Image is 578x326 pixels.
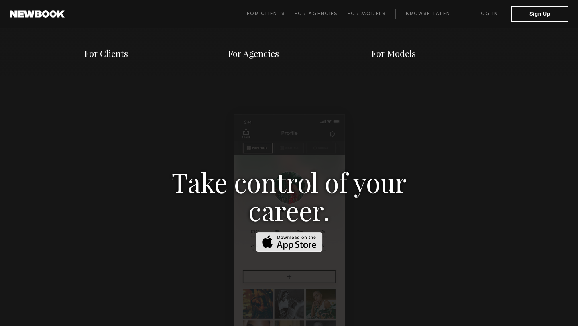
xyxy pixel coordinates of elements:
[371,47,416,59] a: For Models
[395,9,464,19] a: Browse Talent
[464,9,511,19] a: Log in
[247,9,295,19] a: For Clients
[511,6,568,22] button: Sign Up
[295,12,338,16] span: For Agencies
[348,9,396,19] a: For Models
[84,47,128,59] a: For Clients
[295,9,347,19] a: For Agencies
[348,12,386,16] span: For Models
[256,232,322,252] img: Download on the App Store
[151,168,427,224] h3: Take control of your career.
[228,47,279,59] a: For Agencies
[247,12,285,16] span: For Clients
